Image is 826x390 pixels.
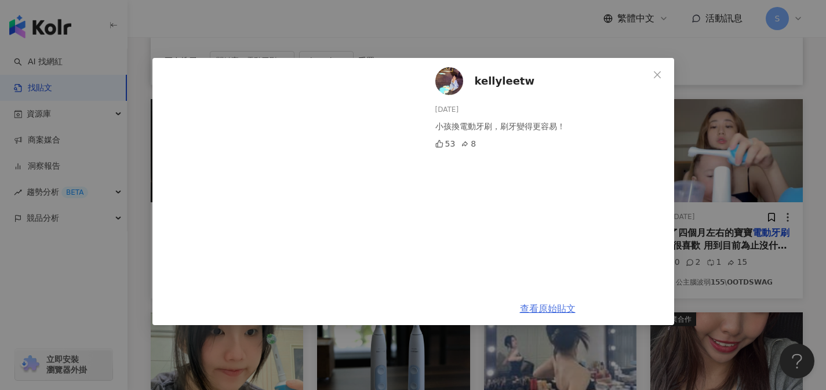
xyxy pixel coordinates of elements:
button: Close [646,63,669,86]
img: KOL Avatar [435,67,463,95]
a: KOL Avatarkellyleetw [435,67,649,95]
div: 8 [461,137,476,150]
a: 查看原始貼文 [520,303,576,314]
span: close [653,70,662,79]
div: [DATE] [435,104,665,115]
span: kellyleetw [475,73,535,89]
div: 小孩換電動牙刷，刷牙變得更容易！ [435,120,665,133]
div: 53 [435,137,456,150]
